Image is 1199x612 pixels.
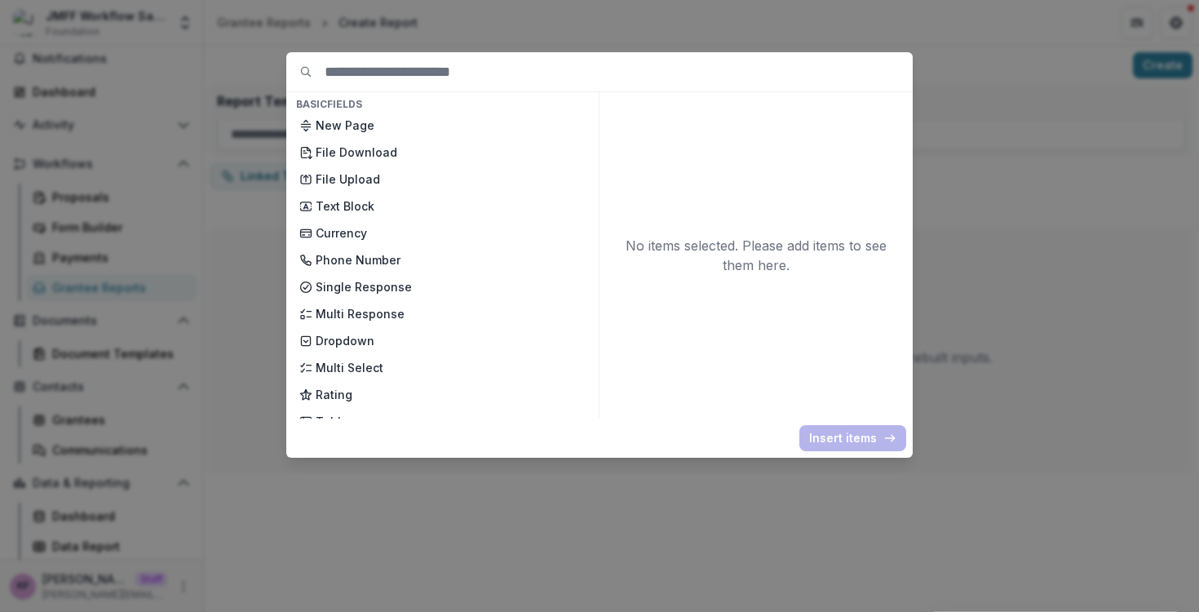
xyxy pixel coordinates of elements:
p: Multi Response [316,305,586,322]
p: Single Response [316,278,586,295]
h4: Basic Fields [290,95,595,113]
p: Dropdown [316,332,586,349]
p: Multi Select [316,359,586,376]
p: Phone Number [316,251,586,268]
p: No items selected. Please add items to see them here. [616,236,896,275]
p: Table [316,413,586,430]
p: New Page [316,117,586,134]
button: Insert items [799,425,906,451]
p: Text Block [316,197,586,215]
p: Currency [316,224,586,242]
p: Rating [316,386,586,403]
p: File Download [316,144,586,161]
p: File Upload [316,171,586,188]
